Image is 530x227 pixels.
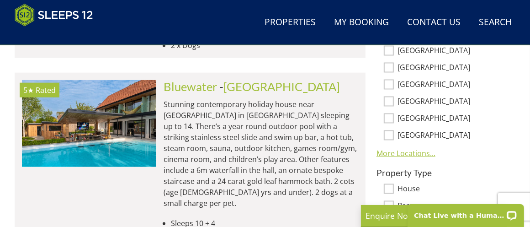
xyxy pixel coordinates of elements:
a: More Locations... [376,148,435,158]
label: House [397,184,508,195]
span: - [219,80,340,93]
a: [GEOGRAPHIC_DATA] [223,80,340,93]
label: [GEOGRAPHIC_DATA] [397,131,508,141]
a: 5★ Rated [22,80,156,167]
img: bluewater-bristol-holiday-accomodation-home-stays-8.original.jpg [22,80,156,167]
iframe: Customer reviews powered by Trustpilot [10,32,106,40]
span: Rated [36,85,56,95]
p: Enquire Now [366,210,503,222]
p: Stunning contemporary holiday house near [GEOGRAPHIC_DATA] in [GEOGRAPHIC_DATA] sleeping up to 14... [164,99,358,209]
li: 2 x Dogs [171,40,358,51]
span: Bluewater has a 5 star rating under the Quality in Tourism Scheme [23,85,34,95]
a: Properties [261,12,319,33]
label: [GEOGRAPHIC_DATA] [397,114,508,124]
a: Search [475,12,515,33]
label: [GEOGRAPHIC_DATA] [397,97,508,107]
a: Bluewater [164,80,217,93]
a: Contact Us [403,12,464,33]
label: [GEOGRAPHIC_DATA] [397,80,508,90]
label: [GEOGRAPHIC_DATA] [397,63,508,73]
iframe: LiveChat chat widget [402,198,530,227]
label: [GEOGRAPHIC_DATA] [397,46,508,56]
img: Sleeps 12 [15,4,93,27]
a: My Booking [330,12,392,33]
label: Barn [397,201,508,211]
h3: Property Type [376,168,508,178]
